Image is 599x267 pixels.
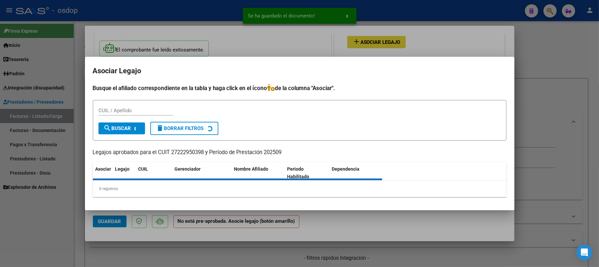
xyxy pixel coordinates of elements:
[104,125,131,131] span: Buscar
[150,122,218,135] button: Borrar Filtros
[329,162,382,184] datatable-header-cell: Dependencia
[234,166,269,172] span: Nombre Afiliado
[136,162,172,184] datatable-header-cell: CUIL
[332,166,359,172] span: Dependencia
[98,122,145,134] button: Buscar
[93,162,113,184] datatable-header-cell: Asociar
[172,162,232,184] datatable-header-cell: Gerenciador
[104,124,112,132] mat-icon: search
[284,162,329,184] datatable-header-cell: Periodo Habilitado
[95,166,111,172] span: Asociar
[93,65,506,77] h2: Asociar Legajo
[175,166,201,172] span: Gerenciador
[156,124,164,132] mat-icon: delete
[156,125,204,131] span: Borrar Filtros
[93,149,506,157] p: Legajos aprobados para el CUIT 27222950398 y Período de Prestación 202509
[93,84,506,92] h4: Busque el afiliado correspondiente en la tabla y haga click en el ícono de la columna "Asociar".
[115,166,130,172] span: Legajo
[287,166,309,179] span: Periodo Habilitado
[93,181,506,197] div: 0 registros
[232,162,285,184] datatable-header-cell: Nombre Afiliado
[113,162,136,184] datatable-header-cell: Legajo
[577,245,592,260] div: Open Intercom Messenger
[138,166,148,172] span: CUIL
